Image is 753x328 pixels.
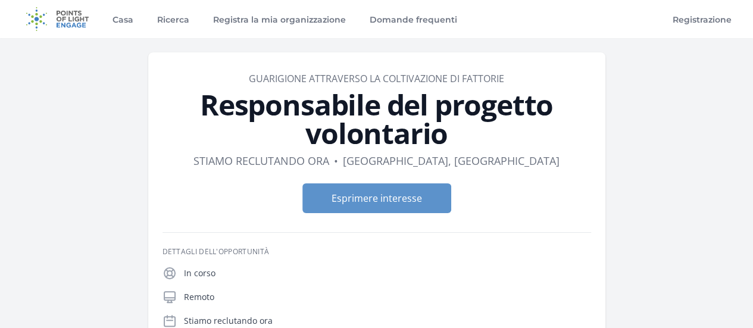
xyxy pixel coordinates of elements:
font: • [334,154,338,168]
font: Esprimere interesse [332,192,422,205]
font: Registra la mia organizzazione [213,14,346,25]
font: Registrazione [673,14,732,25]
font: Ricerca [157,14,189,25]
font: Casa [113,14,133,25]
font: Domande frequenti [370,14,457,25]
font: Dettagli dell'opportunità [163,246,270,257]
font: Stiamo reclutando ora [184,315,273,326]
font: [GEOGRAPHIC_DATA], [GEOGRAPHIC_DATA] [343,154,560,168]
font: Responsabile del progetto volontario [200,85,553,152]
font: Remoto [184,291,214,302]
font: In corso [184,267,215,279]
button: Esprimere interesse [302,183,451,213]
font: Stiamo reclutando ora [193,154,329,168]
a: Guarigione attraverso la coltivazione di fattorie [249,72,504,85]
